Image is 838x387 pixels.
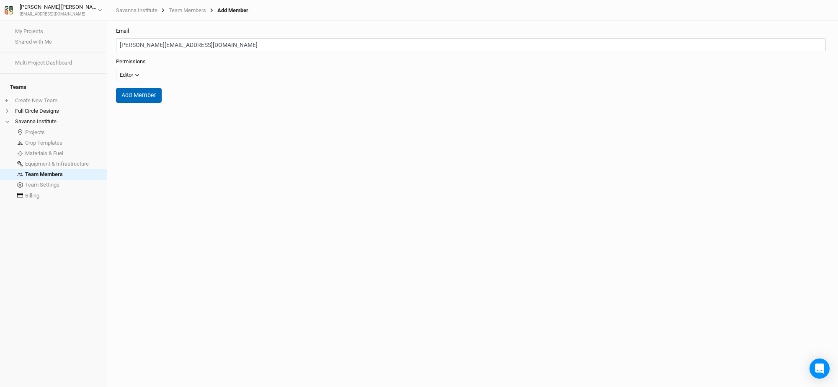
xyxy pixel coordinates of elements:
[5,79,102,96] h4: Teams
[116,7,157,14] a: Savanna Institute
[20,11,98,18] div: [EMAIL_ADDRESS][DOMAIN_NAME]
[20,3,98,11] div: [PERSON_NAME] [PERSON_NAME]
[120,71,133,79] div: Editor
[116,88,162,103] button: Add Member
[206,7,248,14] div: Add Member
[116,38,826,51] input: Email Address
[116,69,143,81] button: Editor
[116,27,129,35] label: Email
[5,97,8,104] span: +
[810,358,830,379] div: Open Intercom Messenger
[4,3,103,18] button: [PERSON_NAME] [PERSON_NAME][EMAIL_ADDRESS][DOMAIN_NAME]
[116,58,146,65] label: Permissions
[169,7,206,14] a: Team Members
